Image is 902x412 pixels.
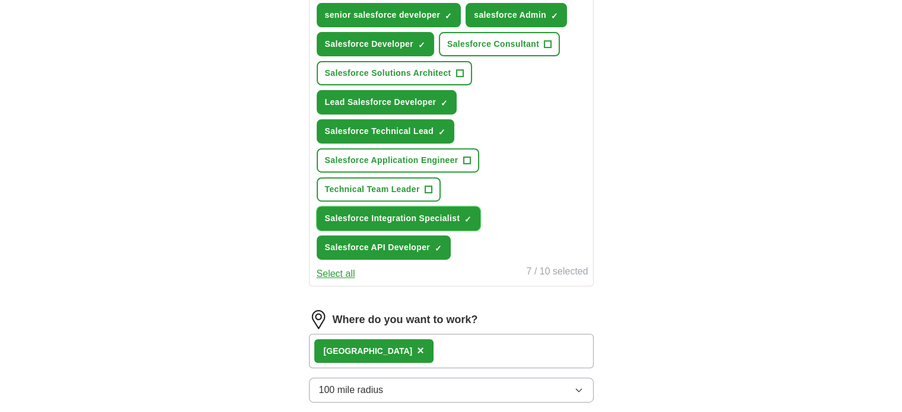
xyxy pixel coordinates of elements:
button: Technical Team Leader [317,177,441,202]
button: Salesforce API Developer✓ [317,235,451,260]
button: Salesforce Technical Lead✓ [317,119,455,143]
button: Select all [317,267,355,281]
span: Salesforce API Developer [325,241,431,254]
div: 7 / 10 selected [526,264,588,281]
span: Salesforce Technical Lead [325,125,434,138]
button: 100 mile radius [309,378,594,403]
span: salesforce Admin [474,9,546,21]
button: Salesforce Consultant [439,32,560,56]
span: Salesforce Solutions Architect [325,67,451,79]
button: Salesforce Integration Specialist✓ [317,206,481,231]
span: Technical Team Leader [325,183,420,196]
div: [GEOGRAPHIC_DATA] [324,345,413,357]
button: salesforce Admin✓ [466,3,567,27]
span: senior salesforce developer [325,9,441,21]
button: senior salesforce developer✓ [317,3,461,27]
button: Salesforce Solutions Architect [317,61,472,85]
span: Salesforce Consultant [447,38,539,50]
img: location.png [309,310,328,329]
span: ✓ [438,127,445,137]
span: ✓ [418,40,425,50]
span: ✓ [445,11,452,21]
span: Lead Salesforce Developer [325,96,436,108]
span: ✓ [551,11,558,21]
span: Salesforce Developer [325,38,413,50]
span: ✓ [441,98,448,108]
button: Lead Salesforce Developer✓ [317,90,457,114]
label: Where do you want to work? [333,312,478,328]
span: × [417,344,424,357]
span: Salesforce Application Engineer [325,154,458,167]
button: Salesforce Application Engineer [317,148,479,173]
span: Salesforce Integration Specialist [325,212,460,225]
button: Salesforce Developer✓ [317,32,434,56]
button: × [417,342,424,360]
span: ✓ [464,215,471,224]
span: ✓ [435,244,442,253]
span: 100 mile radius [319,383,384,397]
